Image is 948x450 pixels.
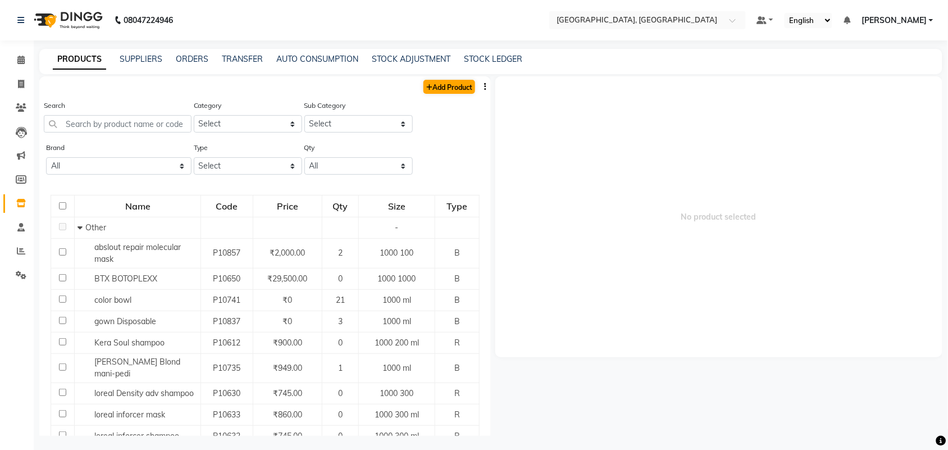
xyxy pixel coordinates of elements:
[94,242,181,264] span: abslout repair molecular mask
[273,410,302,420] span: ₹860.00
[120,54,162,64] a: SUPPLIERS
[94,338,165,348] span: Kera Soul shampoo
[336,295,345,305] span: 21
[213,316,240,326] span: P10837
[454,316,460,326] span: B
[94,316,156,326] span: gown Disposable
[213,431,240,441] span: P10632
[94,274,157,284] span: BTX BOTOPLEXX
[276,54,358,64] a: AUTO CONSUMPTION
[436,196,478,216] div: Type
[94,410,165,420] span: loreal inforcer mask
[213,363,240,373] span: P10735
[338,431,343,441] span: 0
[338,410,343,420] span: 0
[495,76,942,357] span: No product selected
[454,248,460,258] span: B
[213,410,240,420] span: P10633
[338,388,343,398] span: 0
[359,196,434,216] div: Size
[53,49,106,70] a: PRODUCTS
[222,54,263,64] a: TRANSFER
[382,295,411,305] span: 1000 ml
[304,143,315,153] label: Qty
[304,101,346,111] label: Sub Category
[46,143,65,153] label: Brand
[78,222,85,233] span: Collapse Row
[268,274,308,284] span: ₹29,500.00
[375,431,419,441] span: 1000 300 ml
[338,316,343,326] span: 3
[338,274,343,284] span: 0
[323,196,358,216] div: Qty
[202,196,252,216] div: Code
[270,248,306,258] span: ₹2,000.00
[273,431,302,441] span: ₹745.00
[176,54,208,64] a: ORDERS
[283,295,293,305] span: ₹0
[454,274,460,284] span: B
[85,222,106,233] span: Other
[454,338,460,348] span: R
[378,274,416,284] span: 1000 1000
[380,248,414,258] span: 1000 100
[382,316,411,326] span: 1000 ml
[375,410,419,420] span: 1000 300 ml
[273,363,302,373] span: ₹949.00
[862,15,927,26] span: [PERSON_NAME]
[213,248,240,258] span: P10857
[395,222,399,233] span: -
[94,388,194,398] span: loreal Density adv shampoo
[338,338,343,348] span: 0
[273,338,302,348] span: ₹900.00
[380,388,414,398] span: 1000 300
[94,295,131,305] span: color bowl
[194,101,222,111] label: Category
[273,388,302,398] span: ₹745.00
[44,115,192,133] input: Search by product name or code
[254,196,322,216] div: Price
[94,357,180,379] span: [PERSON_NAME] Blond mani-pedi
[382,363,411,373] span: 1000 ml
[213,274,240,284] span: P10650
[213,338,240,348] span: P10612
[454,363,460,373] span: B
[94,431,179,441] span: loreal inforcer shampoo
[454,295,460,305] span: B
[75,196,200,216] div: Name
[194,143,208,153] label: Type
[338,248,343,258] span: 2
[372,54,450,64] a: STOCK ADJUSTMENT
[213,388,240,398] span: P10630
[44,101,65,111] label: Search
[124,4,173,36] b: 08047224946
[213,295,240,305] span: P10741
[454,388,460,398] span: R
[283,316,293,326] span: ₹0
[375,338,419,348] span: 1000 200 ml
[464,54,522,64] a: STOCK LEDGER
[454,410,460,420] span: R
[454,431,460,441] span: R
[29,4,106,36] img: logo
[423,80,475,94] a: Add Product
[338,363,343,373] span: 1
